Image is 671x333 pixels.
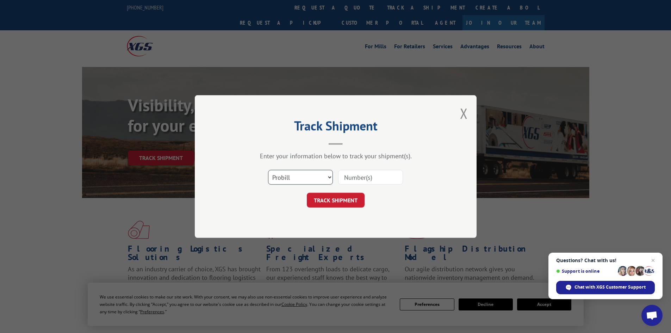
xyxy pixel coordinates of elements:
[338,170,403,185] input: Number(s)
[641,305,663,326] div: Open chat
[556,269,615,274] span: Support is online
[556,258,655,263] span: Questions? Chat with us!
[460,104,468,123] button: Close modal
[307,193,365,208] button: TRACK SHIPMENT
[556,281,655,294] div: Chat with XGS Customer Support
[230,152,441,160] div: Enter your information below to track your shipment(s).
[649,256,657,265] span: Close chat
[230,121,441,134] h2: Track Shipment
[574,284,646,290] span: Chat with XGS Customer Support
